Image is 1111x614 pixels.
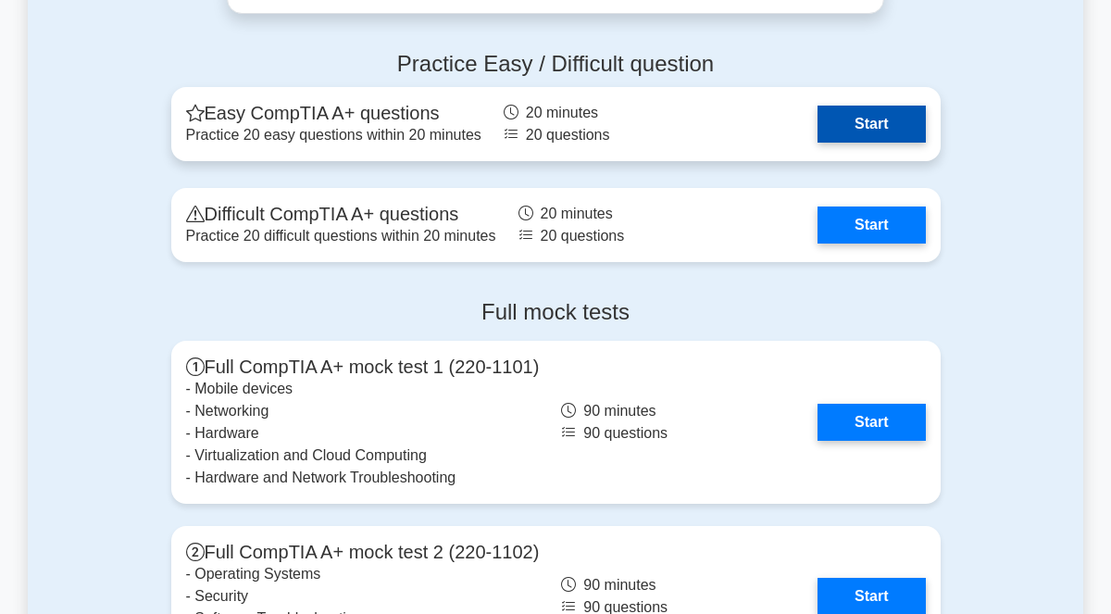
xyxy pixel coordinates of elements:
[818,207,925,244] a: Start
[171,299,941,326] h4: Full mock tests
[818,404,925,441] a: Start
[818,106,925,143] a: Start
[171,51,941,78] h4: Practice Easy / Difficult question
